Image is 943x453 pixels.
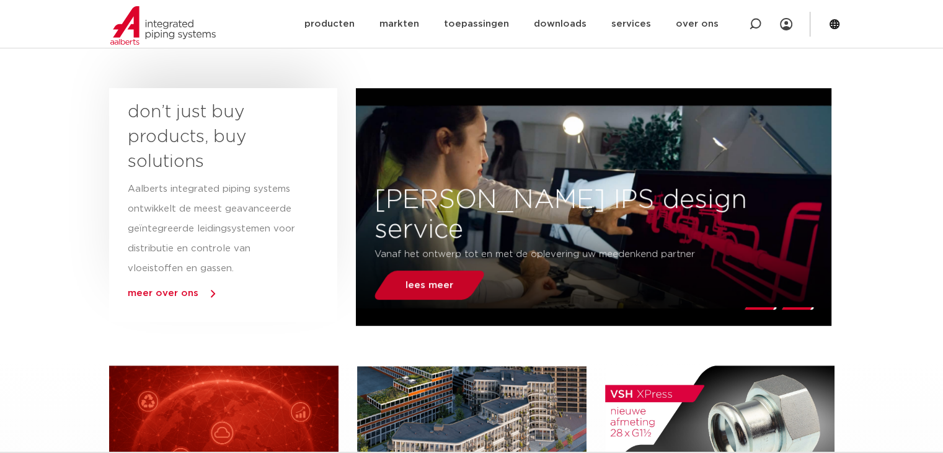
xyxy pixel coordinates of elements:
h3: [PERSON_NAME] IPS design service [356,185,831,244]
li: Page dot 1 [744,307,777,310]
h3: don’t just buy products, buy solutions [128,100,296,174]
p: Vanaf het ontwerp tot en met de oplevering uw meedenkend partner [374,244,738,264]
li: Page dot 2 [781,307,814,310]
span: lees meer [405,280,453,290]
p: Aalberts integrated piping systems ontwikkelt de meest geavanceerde geïntegreerde leidingsystemen... [128,179,296,279]
a: meer over ons [128,289,198,298]
a: lees meer [371,271,488,300]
